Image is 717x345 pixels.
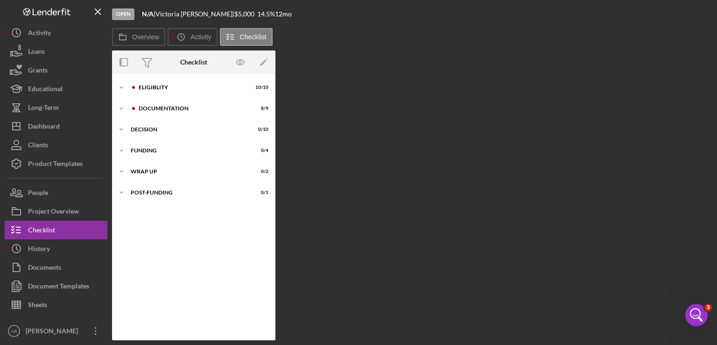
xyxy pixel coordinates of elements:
button: Documents [5,258,107,277]
div: 12 mo [275,10,292,18]
button: Clients [5,136,107,154]
div: 10 / 10 [252,85,268,90]
div: [PERSON_NAME] [23,322,84,343]
div: Grants [28,61,48,82]
div: Update Permissions Settings [14,137,173,154]
div: How to Create a Test Project [14,188,173,206]
div: Pipeline and Forecast View [19,158,156,167]
div: Eligiblity [139,85,245,90]
b: N/A [142,10,154,18]
div: Dashboard [28,117,60,138]
button: People [5,183,107,202]
div: Loans [28,42,45,63]
div: Close [161,15,177,32]
div: Project Overview [28,202,79,223]
div: | [142,10,155,18]
button: Sheets [5,295,107,314]
div: History [28,239,50,260]
button: Checklist [220,28,273,46]
img: logo [19,18,34,33]
div: People [28,183,48,204]
label: Overview [132,33,159,41]
div: Activity [28,23,51,44]
div: 0 / 10 [252,127,268,132]
text: AR [11,329,17,334]
button: Project Overview [5,202,107,221]
label: Checklist [240,33,267,41]
button: Checklist [5,221,107,239]
div: Exporting Data [19,175,156,185]
button: Product Templates [5,154,107,173]
button: Loans [5,42,107,61]
div: Checklist [180,58,207,66]
button: History [5,239,107,258]
div: 0 / 4 [252,148,268,153]
div: Long-Term [28,98,59,119]
div: Pipeline and Forecast View [14,154,173,171]
button: Search for help [14,114,173,133]
span: Home [21,273,42,280]
span: Help [148,273,163,280]
div: How to Create a Test Project [19,192,156,202]
span: $5,000 [234,10,254,18]
button: Overview [112,28,165,46]
p: Hi there 👋 [19,66,168,82]
button: Document Templates [5,277,107,295]
div: Documentation [139,106,245,111]
div: Victoria [PERSON_NAME] | [155,10,234,18]
button: Activity [168,28,217,46]
div: 0 / 2 [252,169,268,174]
button: Activity [5,23,107,42]
span: Search for help [19,119,76,129]
div: Wrap up [131,169,245,174]
div: Post-Funding [131,190,245,195]
div: Exporting Data [14,171,173,188]
img: Profile image for Allison [127,15,146,34]
div: Update Permissions Settings [19,140,156,150]
div: Document Templates [28,277,89,298]
div: 14.5 % [257,10,275,18]
button: Help [125,250,187,287]
span: 3 [704,304,712,311]
button: Grants [5,61,107,79]
div: Product Templates [28,154,83,175]
button: Educational [5,79,107,98]
button: AR[PERSON_NAME] [5,322,107,340]
div: 8 / 9 [252,106,268,111]
button: Dashboard [5,117,107,136]
div: Educational [28,79,63,101]
img: Profile image for Christina [109,15,128,34]
div: Checklist [28,221,55,242]
div: 0 / 1 [252,190,268,195]
div: Decision [131,127,245,132]
p: How can we help? [19,82,168,98]
div: Sheets [28,295,47,316]
div: Open [112,8,134,20]
div: Documents [28,258,61,279]
div: Funding [131,148,245,153]
button: Long-Term [5,98,107,117]
iframe: Intercom live chat [685,304,708,326]
div: Clients [28,136,48,157]
span: Messages [77,273,110,280]
button: Messages [62,250,124,287]
label: Activity [190,33,211,41]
